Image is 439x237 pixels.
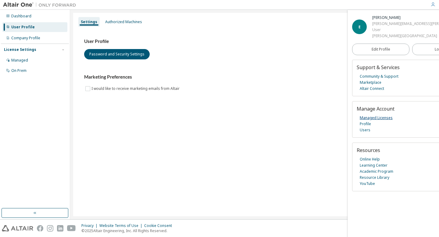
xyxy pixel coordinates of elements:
img: youtube.svg [67,225,76,232]
span: Edit Profile [372,47,390,52]
img: linkedin.svg [57,225,63,232]
button: Password and Security Settings [84,49,150,59]
label: I would like to receive marketing emails from Altair [91,85,181,92]
span: Support & Services [357,64,400,71]
h3: User Profile [84,38,425,44]
img: facebook.svg [37,225,43,232]
div: On Prem [11,68,27,73]
div: Website Terms of Use [99,223,144,228]
a: Community & Support [360,73,398,80]
a: YouTube [360,181,375,187]
span: Resources [357,147,380,154]
a: Online Help [360,156,380,162]
div: Privacy [81,223,99,228]
div: Managed [11,58,28,63]
a: Academic Program [360,168,393,175]
h3: Marketing Preferences [84,74,425,80]
div: Company Profile [11,36,40,41]
a: Altair Connect [360,86,384,92]
a: Resource Library [360,175,389,181]
img: instagram.svg [47,225,53,232]
img: altair_logo.svg [2,225,33,232]
p: © 2025 Altair Engineering, Inc. All Rights Reserved. [81,228,176,233]
a: Learning Center [360,162,387,168]
div: Authorized Machines [105,19,142,24]
img: Altair One [3,2,79,8]
div: Dashboard [11,14,31,19]
span: Manage Account [357,105,394,112]
div: Cookie Consent [144,223,176,228]
a: Marketplace [360,80,381,86]
a: Profile [360,121,371,127]
a: Users [360,127,370,133]
div: Settings [81,19,97,24]
div: User Profile [11,25,35,30]
a: Managed Licenses [360,115,393,121]
a: Edit Profile [352,44,409,55]
span: E [359,24,361,30]
div: License Settings [4,47,36,52]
